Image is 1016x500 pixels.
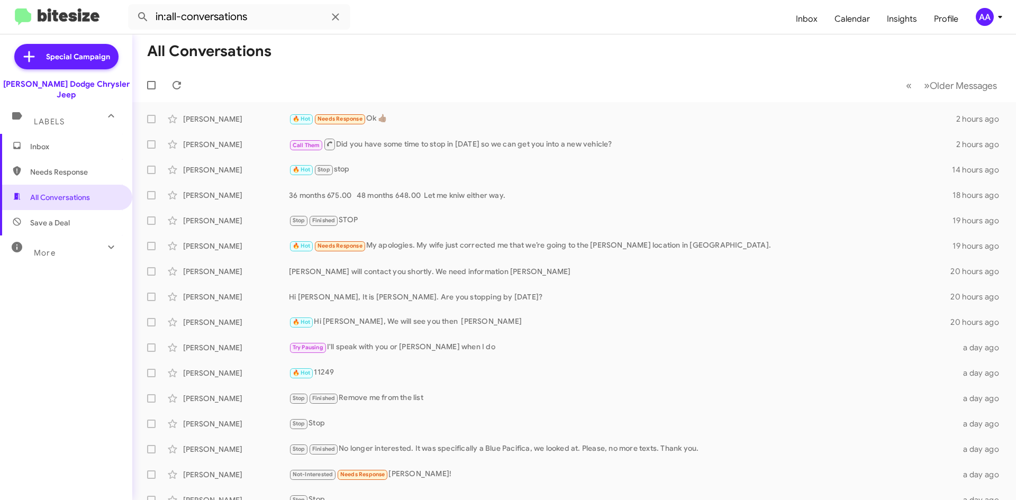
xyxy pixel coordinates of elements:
[183,393,289,404] div: [PERSON_NAME]
[293,166,311,173] span: 🔥 Hot
[289,392,957,404] div: Remove me from the list
[952,165,1008,175] div: 14 hours ago
[289,341,957,353] div: I'll speak with you or [PERSON_NAME] when I do
[317,115,362,122] span: Needs Response
[952,241,1008,251] div: 19 hours ago
[950,317,1008,328] div: 20 hours ago
[293,319,311,325] span: 🔥 Hot
[878,4,926,34] a: Insights
[900,75,1003,96] nav: Page navigation example
[183,114,289,124] div: [PERSON_NAME]
[289,367,957,379] div: 11249
[30,217,70,228] span: Save a Deal
[317,166,330,173] span: Stop
[289,292,950,302] div: Hi [PERSON_NAME], It is [PERSON_NAME]. Are you stopping by [DATE]?
[317,242,362,249] span: Needs Response
[183,190,289,201] div: [PERSON_NAME]
[289,163,952,176] div: stop
[957,444,1008,454] div: a day ago
[183,368,289,378] div: [PERSON_NAME]
[293,217,305,224] span: Stop
[952,190,1008,201] div: 18 hours ago
[34,117,65,126] span: Labels
[30,192,90,203] span: All Conversations
[293,142,320,149] span: Call Them
[289,266,950,277] div: [PERSON_NAME] will contact you shortly. We need information [PERSON_NAME]
[128,4,350,30] input: Search
[957,419,1008,429] div: a day ago
[930,80,997,92] span: Older Messages
[293,395,305,402] span: Stop
[293,369,311,376] span: 🔥 Hot
[183,215,289,226] div: [PERSON_NAME]
[289,443,957,455] div: No longer interested. It was specifically a Blue Pacifica, we looked at. Please, no more texts. T...
[340,471,385,478] span: Needs Response
[957,342,1008,353] div: a day ago
[183,139,289,150] div: [PERSON_NAME]
[289,113,956,125] div: Ok 👍🏾
[976,8,994,26] div: AA
[906,79,912,92] span: «
[967,8,1004,26] button: AA
[926,4,967,34] a: Profile
[34,248,56,258] span: More
[289,190,952,201] div: 36 months 675.00 48 months 648.00 Let me kniw either way.
[293,242,311,249] span: 🔥 Hot
[289,417,957,430] div: Stop
[293,115,311,122] span: 🔥 Hot
[957,393,1008,404] div: a day ago
[183,165,289,175] div: [PERSON_NAME]
[956,139,1008,150] div: 2 hours ago
[312,446,335,452] span: Finished
[293,471,333,478] span: Not-Interested
[183,292,289,302] div: [PERSON_NAME]
[952,215,1008,226] div: 19 hours ago
[183,419,289,429] div: [PERSON_NAME]
[289,468,957,480] div: [PERSON_NAME]!
[46,51,110,62] span: Special Campaign
[312,217,335,224] span: Finished
[183,342,289,353] div: [PERSON_NAME]
[312,395,335,402] span: Finished
[183,444,289,454] div: [PERSON_NAME]
[918,75,1003,96] button: Next
[950,292,1008,302] div: 20 hours ago
[183,266,289,277] div: [PERSON_NAME]
[924,79,930,92] span: »
[957,368,1008,378] div: a day ago
[14,44,119,69] a: Special Campaign
[289,240,952,252] div: My apologies. My wife just corrected me that we’re going to the [PERSON_NAME] location in [GEOGRA...
[293,446,305,452] span: Stop
[787,4,826,34] a: Inbox
[957,469,1008,480] div: a day ago
[956,114,1008,124] div: 2 hours ago
[30,141,120,152] span: Inbox
[30,167,120,177] span: Needs Response
[826,4,878,34] a: Calendar
[147,43,271,60] h1: All Conversations
[293,420,305,427] span: Stop
[183,317,289,328] div: [PERSON_NAME]
[183,241,289,251] div: [PERSON_NAME]
[183,469,289,480] div: [PERSON_NAME]
[289,138,956,151] div: Did you have some time to stop in [DATE] so we can get you into a new vehicle?
[293,344,323,351] span: Try Pausing
[900,75,918,96] button: Previous
[289,214,952,226] div: STOP
[289,316,950,328] div: Hi [PERSON_NAME], We will see you then [PERSON_NAME]
[950,266,1008,277] div: 20 hours ago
